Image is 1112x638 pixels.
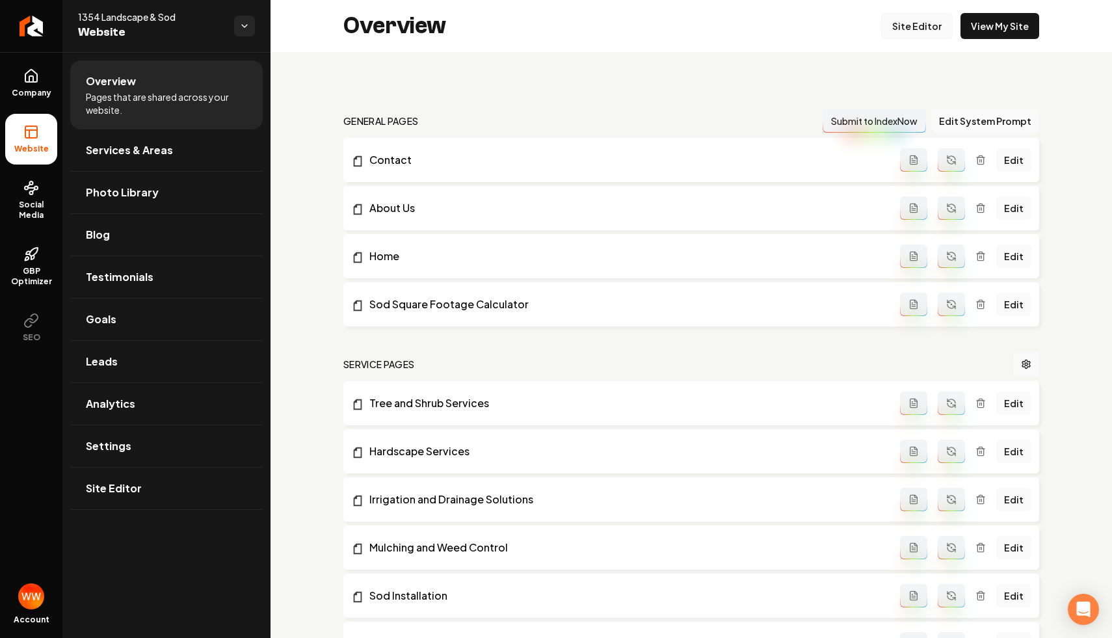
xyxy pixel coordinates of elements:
[86,396,135,412] span: Analytics
[86,90,247,116] span: Pages that are shared across your website.
[960,13,1039,39] a: View My Site
[70,256,263,298] a: Testimonials
[343,358,415,371] h2: Service Pages
[14,615,49,625] span: Account
[70,129,263,171] a: Services & Areas
[7,88,57,98] span: Company
[823,109,926,133] button: Submit to IndexNow
[86,73,136,89] span: Overview
[5,170,57,231] a: Social Media
[351,248,900,264] a: Home
[5,236,57,297] a: GBP Optimizer
[900,196,927,220] button: Add admin page prompt
[1068,594,1099,625] div: Open Intercom Messenger
[86,438,131,454] span: Settings
[996,488,1031,511] a: Edit
[881,13,953,39] a: Site Editor
[996,245,1031,268] a: Edit
[20,16,44,36] img: Rebolt Logo
[900,148,927,172] button: Add admin page prompt
[86,354,118,369] span: Leads
[18,583,44,609] img: Will Wallace
[86,269,153,285] span: Testimonials
[86,312,116,327] span: Goals
[351,395,900,411] a: Tree and Shrub Services
[70,468,263,509] a: Site Editor
[86,227,110,243] span: Blog
[900,440,927,463] button: Add admin page prompt
[351,152,900,168] a: Contact
[343,13,446,39] h2: Overview
[70,383,263,425] a: Analytics
[351,444,900,459] a: Hardscape Services
[351,540,900,555] a: Mulching and Weed Control
[86,142,173,158] span: Services & Areas
[70,214,263,256] a: Blog
[900,488,927,511] button: Add admin page prompt
[5,302,57,353] button: SEO
[70,299,263,340] a: Goals
[86,481,142,496] span: Site Editor
[996,392,1031,415] a: Edit
[5,266,57,287] span: GBP Optimizer
[343,114,419,127] h2: general pages
[900,536,927,559] button: Add admin page prompt
[996,584,1031,607] a: Edit
[931,109,1039,133] button: Edit System Prompt
[86,185,159,200] span: Photo Library
[900,293,927,316] button: Add admin page prompt
[78,10,224,23] span: 1354 Landscape & Sod
[78,23,224,42] span: Website
[70,172,263,213] a: Photo Library
[70,341,263,382] a: Leads
[351,200,900,216] a: About Us
[900,392,927,415] button: Add admin page prompt
[18,583,44,609] button: Open user button
[351,588,900,604] a: Sod Installation
[351,297,900,312] a: Sod Square Footage Calculator
[900,584,927,607] button: Add admin page prompt
[900,245,927,268] button: Add admin page prompt
[18,332,46,343] span: SEO
[996,293,1031,316] a: Edit
[996,440,1031,463] a: Edit
[5,58,57,109] a: Company
[70,425,263,467] a: Settings
[9,144,54,154] span: Website
[996,536,1031,559] a: Edit
[351,492,900,507] a: Irrigation and Drainage Solutions
[996,148,1031,172] a: Edit
[5,200,57,220] span: Social Media
[996,196,1031,220] a: Edit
